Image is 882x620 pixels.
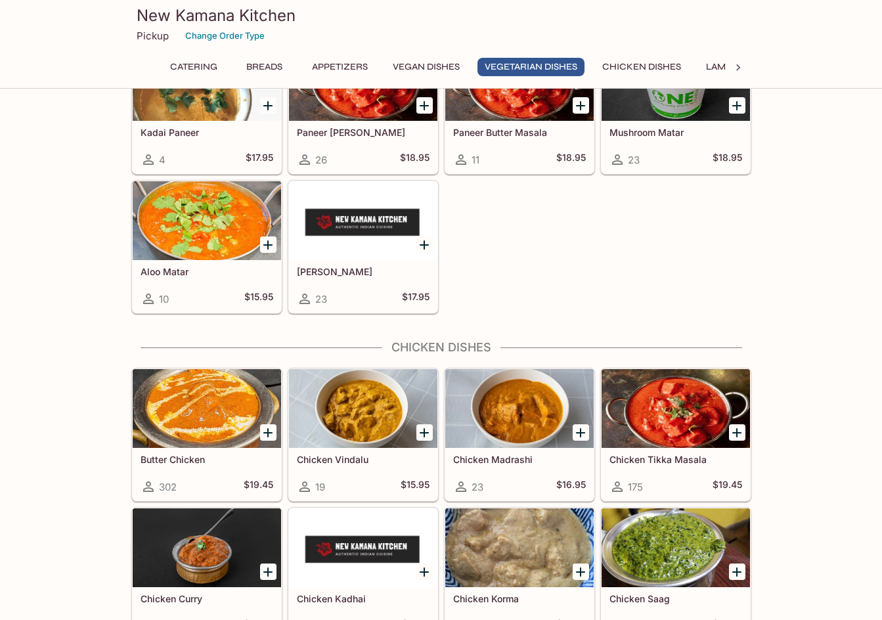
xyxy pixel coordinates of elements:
[244,291,273,307] h5: $15.95
[132,41,282,174] a: Kadai Paneer4$17.95
[133,508,281,587] div: Chicken Curry
[729,424,745,441] button: Add Chicken Tikka Masala
[179,26,271,46] button: Change Order Type
[609,454,742,465] h5: Chicken Tikka Masala
[163,58,225,76] button: Catering
[453,127,586,138] h5: Paneer Butter Masala
[713,479,742,495] h5: $19.45
[315,481,325,493] span: 19
[556,479,586,495] h5: $16.95
[137,30,169,42] p: Pickup
[573,97,589,114] button: Add Paneer Butter Masala
[453,593,586,604] h5: Chicken Korma
[595,58,688,76] button: Chicken Dishes
[315,293,327,305] span: 23
[141,266,273,277] h5: Aloo Matar
[159,293,169,305] span: 10
[416,97,433,114] button: Add Paneer Tikka Masala
[609,127,742,138] h5: Mushroom Matar
[137,5,746,26] h3: New Kamana Kitchen
[133,42,281,121] div: Kadai Paneer
[445,369,594,448] div: Chicken Madrashi
[713,152,742,167] h5: $18.95
[246,152,273,167] h5: $17.95
[601,368,751,501] a: Chicken Tikka Masala175$19.45
[729,97,745,114] button: Add Mushroom Matar
[289,181,437,260] div: Daal Makhni
[445,41,594,174] a: Paneer Butter Masala11$18.95
[133,181,281,260] div: Aloo Matar
[289,508,437,587] div: Chicken Kadhai
[159,154,165,166] span: 4
[602,508,750,587] div: Chicken Saag
[699,58,774,76] button: Lamb Dishes
[235,58,294,76] button: Breads
[297,127,430,138] h5: Paneer [PERSON_NAME]
[416,564,433,580] button: Add Chicken Kadhai
[288,41,438,174] a: Paneer [PERSON_NAME]26$18.95
[556,152,586,167] h5: $18.95
[628,154,640,166] span: 23
[609,593,742,604] h5: Chicken Saag
[305,58,375,76] button: Appetizers
[602,369,750,448] div: Chicken Tikka Masala
[445,368,594,501] a: Chicken Madrashi23$16.95
[141,593,273,604] h5: Chicken Curry
[297,593,430,604] h5: Chicken Kadhai
[297,266,430,277] h5: [PERSON_NAME]
[133,369,281,448] div: Butter Chicken
[445,508,594,587] div: Chicken Korma
[260,424,276,441] button: Add Butter Chicken
[729,564,745,580] button: Add Chicken Saag
[289,42,437,121] div: Paneer Tikka Masala
[289,369,437,448] div: Chicken Vindalu
[132,368,282,501] a: Butter Chicken302$19.45
[131,340,751,355] h4: Chicken Dishes
[477,58,584,76] button: Vegetarian Dishes
[416,236,433,253] button: Add Daal Makhni
[573,564,589,580] button: Add Chicken Korma
[315,154,327,166] span: 26
[445,42,594,121] div: Paneer Butter Masala
[601,41,751,174] a: Mushroom Matar23$18.95
[260,97,276,114] button: Add Kadai Paneer
[472,481,483,493] span: 23
[416,424,433,441] button: Add Chicken Vindalu
[132,181,282,313] a: Aloo Matar10$15.95
[288,181,438,313] a: [PERSON_NAME]23$17.95
[573,424,589,441] button: Add Chicken Madrashi
[400,152,430,167] h5: $18.95
[401,479,430,495] h5: $15.95
[402,291,430,307] h5: $17.95
[297,454,430,465] h5: Chicken Vindalu
[159,481,177,493] span: 302
[386,58,467,76] button: Vegan Dishes
[260,236,276,253] button: Add Aloo Matar
[472,154,479,166] span: 11
[602,42,750,121] div: Mushroom Matar
[628,481,643,493] span: 175
[453,454,586,465] h5: Chicken Madrashi
[141,454,273,465] h5: Butter Chicken
[244,479,273,495] h5: $19.45
[141,127,273,138] h5: Kadai Paneer
[288,368,438,501] a: Chicken Vindalu19$15.95
[260,564,276,580] button: Add Chicken Curry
